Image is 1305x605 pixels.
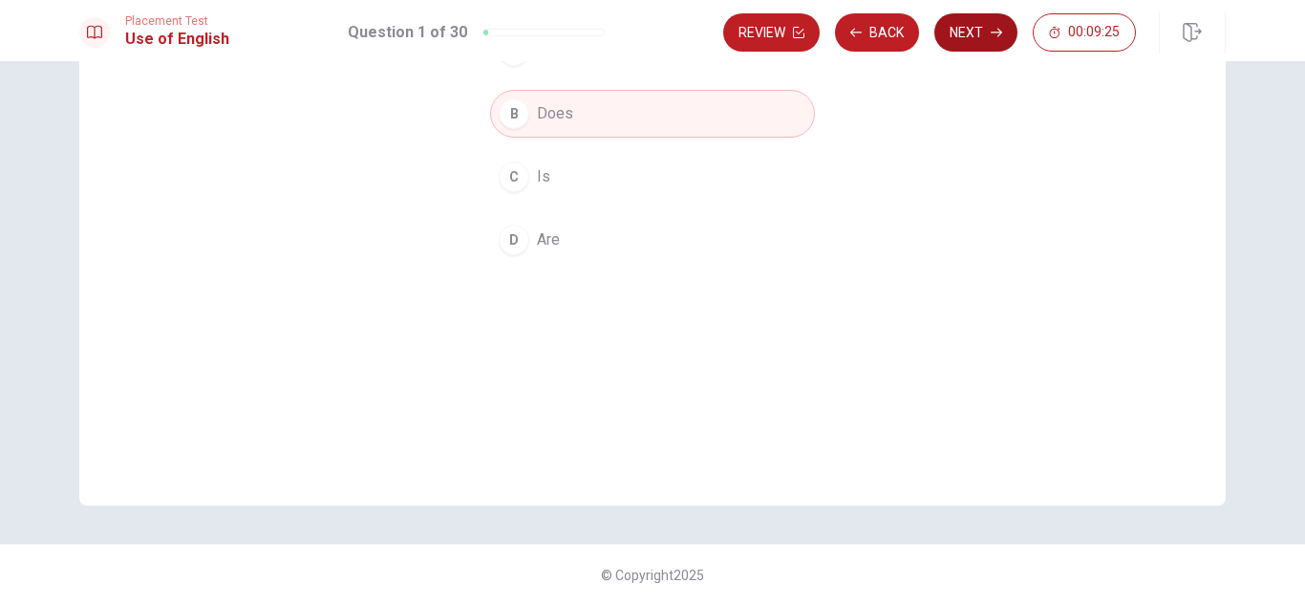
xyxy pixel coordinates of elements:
[499,98,529,129] div: B
[537,228,560,251] span: Are
[1068,25,1120,40] span: 00:09:25
[934,13,1017,52] button: Next
[835,13,919,52] button: Back
[348,21,467,44] h1: Question 1 of 30
[499,225,529,255] div: D
[601,568,704,583] span: © Copyright 2025
[125,28,229,51] h1: Use of English
[499,162,529,192] div: C
[537,102,573,125] span: Does
[490,153,815,201] button: CIs
[537,165,550,188] span: Is
[1033,13,1136,52] button: 00:09:25
[490,216,815,264] button: DAre
[723,13,820,52] button: Review
[125,14,229,28] span: Placement Test
[490,90,815,138] button: BDoes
